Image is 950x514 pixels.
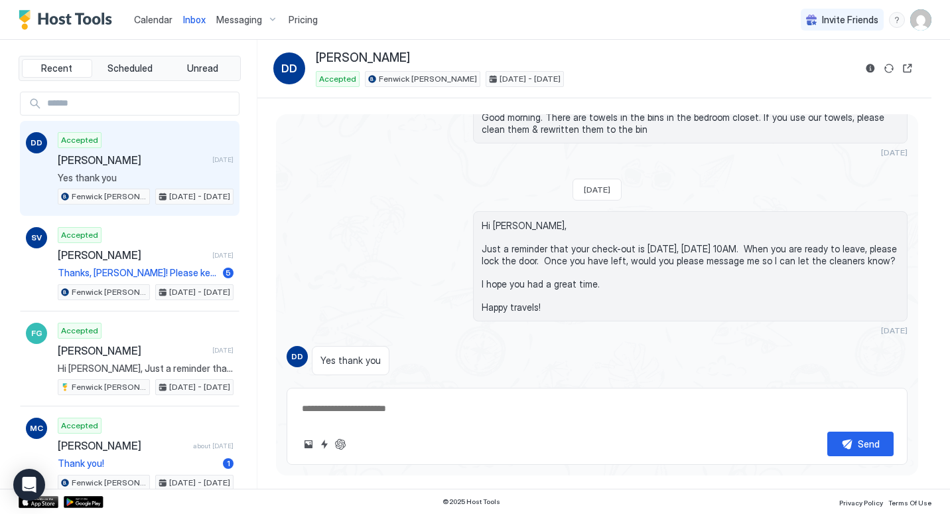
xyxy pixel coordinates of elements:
[910,9,931,31] div: User profile
[442,497,500,506] span: © 2025 Host Tools
[862,60,878,76] button: Reservation information
[839,495,883,509] a: Privacy Policy
[134,14,172,25] span: Calendar
[881,147,908,157] span: [DATE]
[13,469,45,501] div: Open Intercom Messenger
[30,422,43,434] span: MC
[289,14,318,26] span: Pricing
[72,477,147,489] span: Fenwick [PERSON_NAME]
[319,73,356,85] span: Accepted
[22,59,92,78] button: Recent
[19,496,58,508] a: App Store
[58,153,207,167] span: [PERSON_NAME]
[332,436,348,452] button: ChatGPT Auto Reply
[183,14,206,25] span: Inbox
[212,251,234,260] span: [DATE]
[61,325,98,337] span: Accepted
[58,267,218,279] span: Thanks, [PERSON_NAME]! Please keep us in mind for future trips.
[183,13,206,27] a: Inbox
[58,344,207,357] span: [PERSON_NAME]
[482,220,899,313] span: Hi [PERSON_NAME], Just a reminder that your check-out is [DATE], [DATE] 10AM. When you are ready ...
[822,14,878,26] span: Invite Friends
[19,10,118,30] a: Host Tools Logo
[858,437,880,451] div: Send
[889,12,905,28] div: menu
[19,56,241,81] div: tab-group
[58,458,218,470] span: Thank you!
[227,458,230,468] span: 1
[58,363,234,375] span: Hi [PERSON_NAME], Just a reminder that your check-out is [DATE], [DATE] 10AM. When you are ready ...
[72,381,147,393] span: Fenwick [PERSON_NAME]
[881,325,908,335] span: [DATE]
[72,286,147,298] span: Fenwick [PERSON_NAME]
[58,248,207,262] span: [PERSON_NAME]
[881,60,897,76] button: Sync reservation
[226,268,231,278] span: 5
[216,14,262,26] span: Messaging
[187,62,218,74] span: Unread
[64,496,103,508] a: Google Play Store
[379,73,477,85] span: Fenwick [PERSON_NAME]
[42,92,239,115] input: Input Field
[291,351,303,363] span: DD
[169,191,230,203] span: [DATE] - [DATE]
[58,439,188,452] span: [PERSON_NAME]
[320,355,381,367] span: Yes thank you
[169,286,230,298] span: [DATE] - [DATE]
[212,346,234,355] span: [DATE]
[316,50,410,66] span: [PERSON_NAME]
[301,436,316,452] button: Upload image
[31,327,42,339] span: FG
[193,442,234,450] span: about [DATE]
[134,13,172,27] a: Calendar
[827,432,894,456] button: Send
[61,134,98,146] span: Accepted
[107,62,153,74] span: Scheduled
[31,232,42,244] span: SV
[839,499,883,507] span: Privacy Policy
[316,436,332,452] button: Quick reply
[167,59,237,78] button: Unread
[41,62,72,74] span: Recent
[31,137,42,149] span: DD
[900,60,916,76] button: Open reservation
[58,172,234,184] span: Yes thank you
[95,59,165,78] button: Scheduled
[169,381,230,393] span: [DATE] - [DATE]
[61,229,98,241] span: Accepted
[212,155,234,164] span: [DATE]
[72,191,147,203] span: Fenwick [PERSON_NAME]
[61,420,98,432] span: Accepted
[500,73,561,85] span: [DATE] - [DATE]
[584,185,610,195] span: [DATE]
[169,477,230,489] span: [DATE] - [DATE]
[888,499,931,507] span: Terms Of Use
[888,495,931,509] a: Terms Of Use
[281,60,297,76] span: DD
[482,112,899,135] span: Good morning. There are towels in the bins in the bedroom closet. If you use our towels, please c...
